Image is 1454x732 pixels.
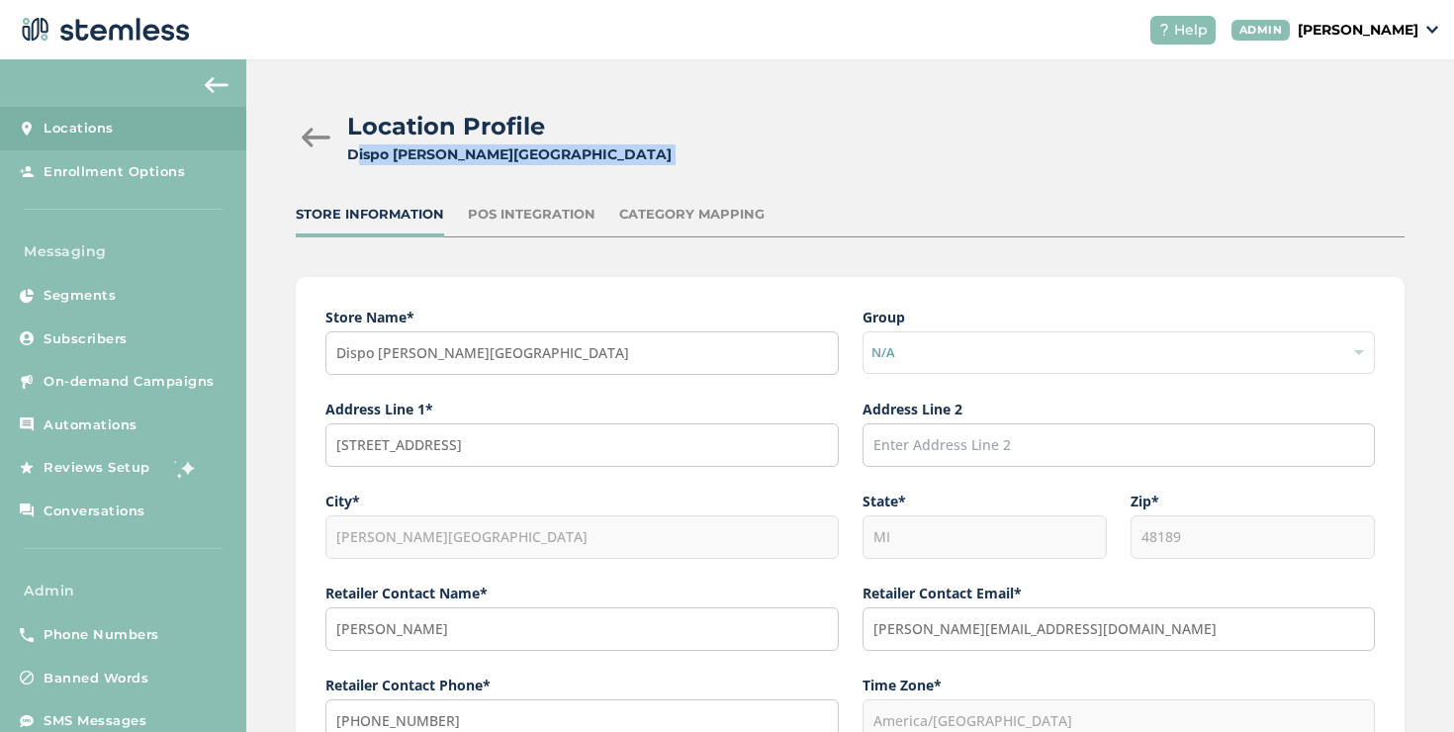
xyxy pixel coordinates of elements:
[1298,20,1418,41] p: [PERSON_NAME]
[16,10,190,49] img: logo-dark-0685b13c.svg
[44,329,128,349] span: Subscribers
[325,583,838,603] label: Retailer Contact Name
[296,205,444,225] div: Store Information
[44,162,185,182] span: Enrollment Options
[863,307,1375,327] label: Group
[44,119,114,138] span: Locations
[325,331,838,375] input: Enter Store Name
[619,205,765,225] div: Category Mapping
[325,307,838,327] label: Store Name
[205,77,228,93] img: icon-arrow-back-accent-c549486e.svg
[863,399,1375,419] label: Address Line 2
[44,458,150,478] span: Reviews Setup
[325,607,838,651] input: Enter Contact Name
[44,372,215,392] span: On-demand Campaigns
[165,448,205,488] img: glitter-stars-b7820f95.gif
[1174,20,1208,41] span: Help
[44,502,145,521] span: Conversations
[325,491,838,511] label: City
[863,491,1107,511] label: State
[325,399,838,419] label: Address Line 1*
[1355,637,1454,732] iframe: Chat Widget
[44,711,146,731] span: SMS Messages
[863,607,1375,651] input: Enter Contact Email
[44,415,137,435] span: Automations
[347,109,545,144] h2: Location Profile
[1426,26,1438,34] img: icon_down-arrow-small-66adaf34.svg
[1158,24,1170,36] img: icon-help-white-03924b79.svg
[863,583,1375,603] label: Retailer Contact Email
[468,205,595,225] div: POS Integration
[863,675,1375,695] label: Time Zone
[347,144,672,165] div: Dispo [PERSON_NAME][GEOGRAPHIC_DATA]
[1231,20,1291,41] div: ADMIN
[44,286,116,306] span: Segments
[44,669,148,688] span: Banned Words
[44,625,159,645] span: Phone Numbers
[1131,491,1375,511] label: Zip
[325,423,838,467] input: Start typing
[325,675,838,695] label: Retailer Contact Phone*
[863,423,1375,467] input: Enter Address Line 2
